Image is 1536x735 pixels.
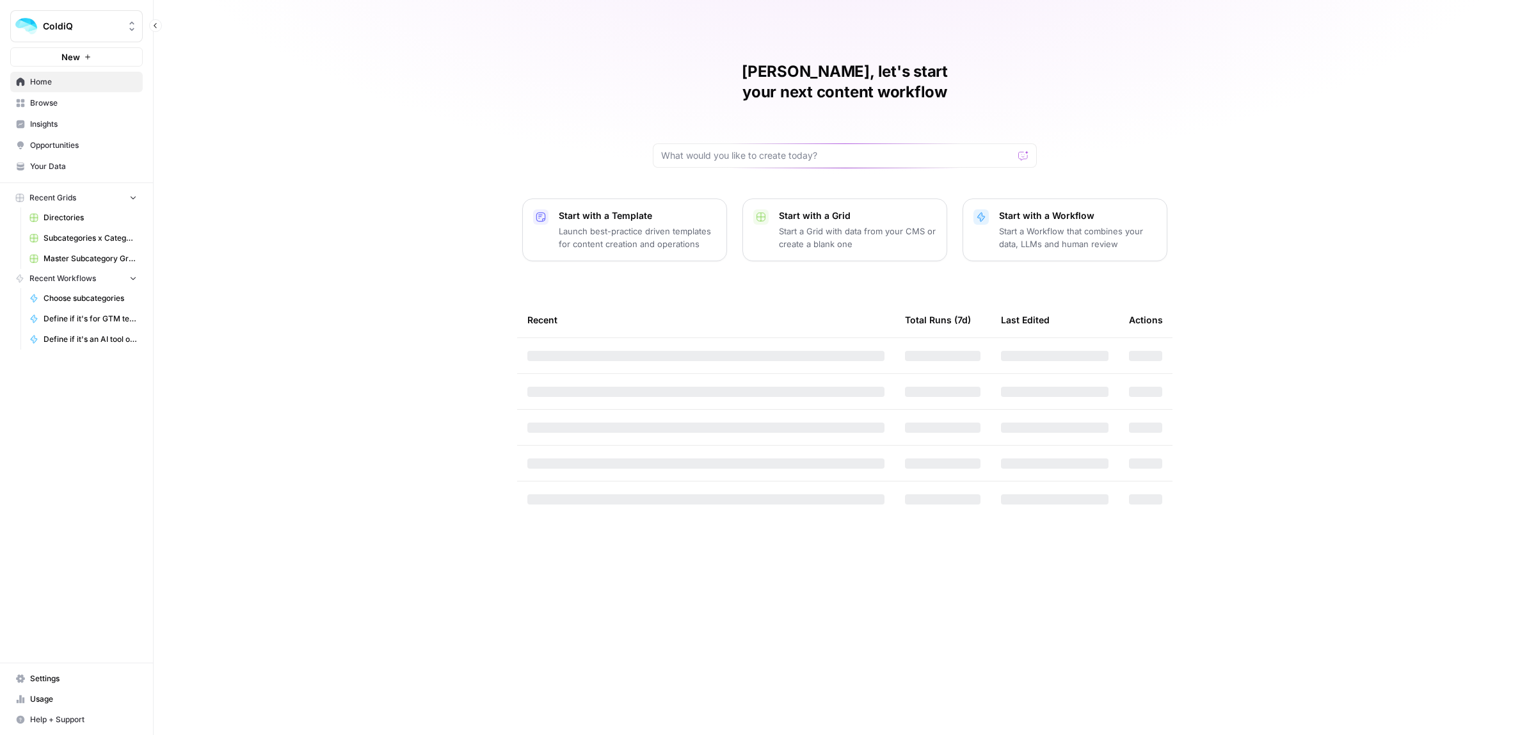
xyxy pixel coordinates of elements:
span: Usage [30,693,137,705]
a: Define if it's for GTM teams? [24,309,143,329]
button: Help + Support [10,709,143,730]
span: Insights [30,118,137,130]
p: Launch best-practice driven templates for content creation and operations [559,225,716,250]
p: Start a Grid with data from your CMS or create a blank one [779,225,936,250]
button: New [10,47,143,67]
span: Master Subcategory Grid View (1).csv [44,253,137,264]
img: ColdiQ Logo [15,15,38,38]
input: What would you like to create today? [661,149,1013,162]
span: ColdiQ [43,20,120,33]
span: Your Data [30,161,137,172]
div: Recent [527,302,884,337]
p: Start with a Grid [779,209,936,222]
a: Opportunities [10,135,143,156]
span: Choose subcategories [44,293,137,304]
button: Start with a GridStart a Grid with data from your CMS or create a blank one [742,198,947,261]
span: Recent Grids [29,192,76,204]
span: New [61,51,80,63]
a: Subcategories x Categories [24,228,143,248]
h1: [PERSON_NAME], let's start your next content workflow [653,61,1037,102]
button: Recent Workflows [10,269,143,288]
span: Settings [30,673,137,684]
span: Define if it's an AI tool or not? [44,334,137,345]
button: Start with a WorkflowStart a Workflow that combines your data, LLMs and human review [963,198,1167,261]
a: Browse [10,93,143,113]
span: Recent Workflows [29,273,96,284]
button: Workspace: ColdiQ [10,10,143,42]
span: Home [30,76,137,88]
span: Browse [30,97,137,109]
a: Insights [10,114,143,134]
button: Start with a TemplateLaunch best-practice driven templates for content creation and operations [522,198,727,261]
div: Total Runs (7d) [905,302,971,337]
span: Define if it's for GTM teams? [44,313,137,325]
p: Start with a Workflow [999,209,1156,222]
span: Opportunities [30,140,137,151]
button: Recent Grids [10,188,143,207]
span: Help + Support [30,714,137,725]
p: Start with a Template [559,209,716,222]
a: Choose subcategories [24,288,143,309]
span: Directories [44,212,137,223]
a: Master Subcategory Grid View (1).csv [24,248,143,269]
a: Define if it's an AI tool or not? [24,329,143,350]
a: Usage [10,689,143,709]
a: Settings [10,668,143,689]
a: Directories [24,207,143,228]
div: Actions [1129,302,1163,337]
p: Start a Workflow that combines your data, LLMs and human review [999,225,1156,250]
div: Last Edited [1001,302,1050,337]
a: Home [10,72,143,92]
a: Your Data [10,156,143,177]
span: Subcategories x Categories [44,232,137,244]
